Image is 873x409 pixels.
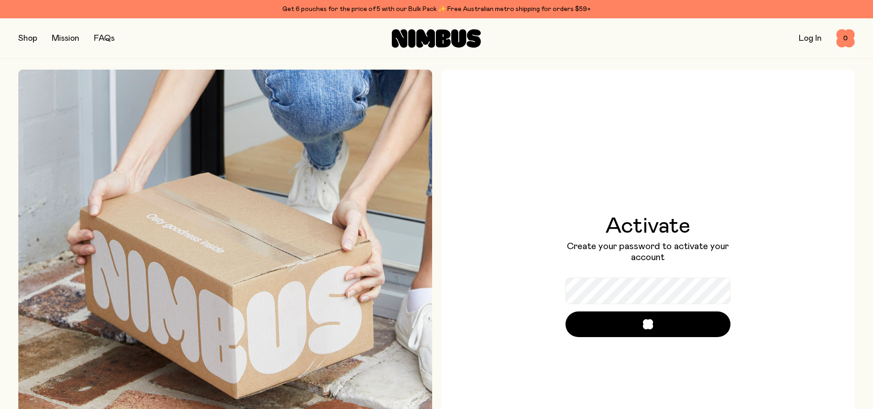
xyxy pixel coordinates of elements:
[566,215,730,237] h1: Activate
[566,241,730,263] p: Create your password to activate your account
[94,34,115,43] a: FAQs
[18,4,855,15] div: Get 6 pouches for the price of 5 with our Bulk Pack ✨ Free Australian metro shipping for orders $59+
[836,29,855,48] button: 0
[799,34,822,43] a: Log In
[52,34,79,43] a: Mission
